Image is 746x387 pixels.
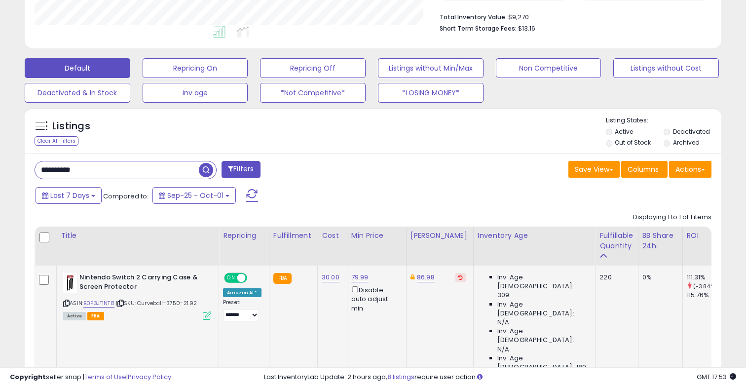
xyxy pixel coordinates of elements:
button: Listings without Cost [613,58,719,78]
label: Active [615,127,633,136]
div: Displaying 1 to 1 of 1 items [633,213,711,222]
small: FBA [273,273,292,284]
b: Total Inventory Value: [440,13,507,21]
button: Repricing Off [260,58,366,78]
button: Columns [621,161,668,178]
div: Cost [322,231,343,241]
div: 111.31% [687,273,727,282]
a: 8 listings [387,372,414,382]
button: Filters [222,161,260,178]
span: 2025-10-9 17:53 GMT [697,372,736,382]
div: 220 [599,273,630,282]
div: Clear All Filters [35,136,78,146]
button: Repricing On [143,58,248,78]
span: N/A [497,318,509,327]
img: 31B3kF+IfzL._SL40_.jpg [63,273,77,293]
div: [PERSON_NAME] [410,231,469,241]
label: Archived [673,138,700,147]
p: Listing States: [606,116,722,125]
div: Disable auto adjust min [351,284,399,313]
span: All listings currently available for purchase on Amazon [63,312,86,320]
span: OFF [246,274,261,282]
div: ASIN: [63,273,211,319]
button: Non Competitive [496,58,601,78]
a: Terms of Use [84,372,126,382]
button: Actions [669,161,711,178]
div: Preset: [223,299,261,321]
b: Short Term Storage Fees: [440,24,517,33]
div: BB Share 24h. [642,231,678,251]
button: Listings without Min/Max [378,58,484,78]
button: *LOSING MONEY* [378,83,484,103]
li: $9,270 [440,10,704,22]
small: (-3.84%) [693,282,717,290]
div: Last InventoryLab Update: 2 hours ago, require user action. [264,373,736,382]
button: *Not Competitive* [260,83,366,103]
b: Nintendo Switch 2 Carrying Case & Screen Protector [79,273,199,294]
button: inv age [143,83,248,103]
a: 86.98 [417,272,435,282]
span: Inv. Age [DEMOGRAPHIC_DATA]: [497,327,588,345]
a: Privacy Policy [128,372,171,382]
span: Inv. Age [DEMOGRAPHIC_DATA]: [497,300,588,318]
button: Sep-25 - Oct-01 [152,187,236,204]
button: Deactivated & In Stock [25,83,130,103]
span: Compared to: [103,192,149,201]
span: Inv. Age [DEMOGRAPHIC_DATA]: [497,273,588,291]
div: Fulfillment [273,231,313,241]
label: Out of Stock [615,138,651,147]
span: Columns [628,164,659,174]
label: Deactivated [673,127,710,136]
div: Title [61,231,215,241]
span: 309 [497,291,509,300]
div: Min Price [351,231,402,241]
span: FBA [87,312,104,320]
span: Inv. Age [DEMOGRAPHIC_DATA]-180: [497,354,588,372]
div: ROI [687,231,723,241]
button: Default [25,58,130,78]
span: | SKU: Curveball-3750-21.92 [116,299,197,307]
div: Repricing [223,231,265,241]
span: Sep-25 - Oct-01 [167,191,224,200]
h5: Listings [52,119,90,133]
strong: Copyright [10,372,46,382]
button: Save View [568,161,620,178]
span: N/A [497,345,509,354]
a: B0F3JT1NT8 [83,299,114,308]
span: $13.16 [518,24,535,33]
div: 115.76% [687,291,727,300]
div: Inventory Age [478,231,591,241]
div: 0% [642,273,675,282]
span: ON [225,274,237,282]
a: 79.99 [351,272,369,282]
div: Amazon AI * [223,288,261,297]
a: 30.00 [322,272,339,282]
span: Last 7 Days [50,191,89,200]
div: Fulfillable Quantity [599,231,634,251]
button: Last 7 Days [36,187,102,204]
div: seller snap | | [10,373,171,382]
